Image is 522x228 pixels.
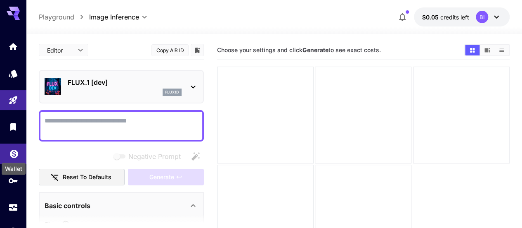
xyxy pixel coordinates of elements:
[8,122,18,132] div: Library
[8,41,18,52] div: Home
[9,146,19,156] div: Wallet
[414,7,510,26] button: $0.05BI
[302,46,328,53] b: Generate
[68,77,182,87] p: FLUX.1 [dev]
[45,74,198,99] div: FLUX.1 [dev]flux1d
[422,13,469,22] div: $0.05
[47,46,73,55] span: Editor
[465,45,479,55] button: Show media in grid view
[89,12,139,22] span: Image Inference
[194,45,201,55] button: Add to library
[422,14,440,21] span: $0.05
[8,68,18,79] div: Models
[151,44,189,56] button: Copy AIR ID
[440,14,469,21] span: credits left
[165,89,179,95] p: flux1d
[112,151,187,161] span: Negative prompts are not compatible with the selected model.
[2,163,26,175] div: Wallet
[476,11,488,23] div: BI
[217,46,381,53] span: Choose your settings and click to see exact costs.
[45,196,198,216] div: Basic controls
[39,12,89,22] nav: breadcrumb
[8,202,18,213] div: Usage
[39,169,125,186] button: Reset to defaults
[8,95,18,106] div: Playground
[480,45,494,55] button: Show media in video view
[39,12,74,22] a: Playground
[128,151,181,161] span: Negative Prompt
[464,44,510,56] div: Show media in grid viewShow media in video viewShow media in list view
[45,201,90,211] p: Basic controls
[494,45,509,55] button: Show media in list view
[8,175,18,186] div: API Keys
